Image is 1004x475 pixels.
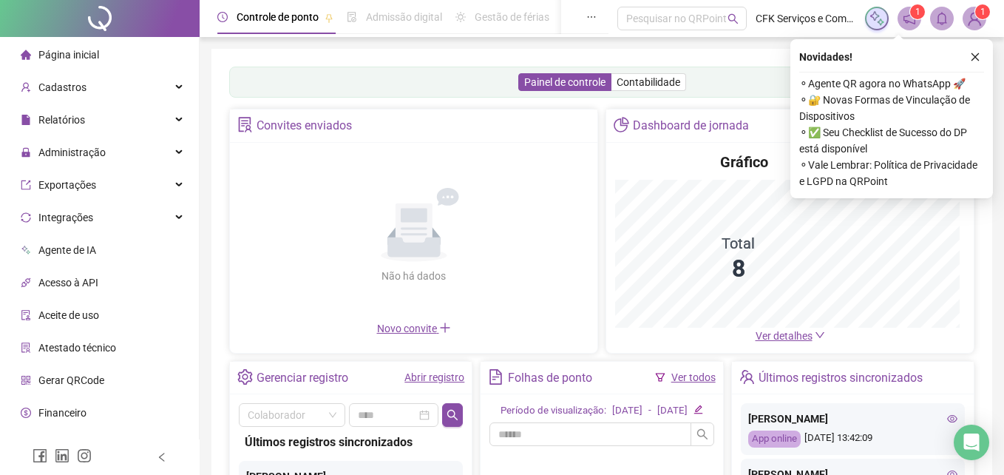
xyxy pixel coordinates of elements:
[910,4,925,19] sup: 1
[257,365,348,391] div: Gerenciar registro
[21,310,31,320] span: audit
[799,124,984,157] span: ⚬ ✅ Seu Checklist de Sucesso do DP está disponível
[38,407,87,419] span: Financeiro
[157,452,167,462] span: left
[980,7,986,17] span: 1
[748,411,957,427] div: [PERSON_NAME]
[38,309,99,321] span: Aceite de uso
[612,403,642,419] div: [DATE]
[38,244,96,256] span: Agente de IA
[21,212,31,223] span: sync
[38,277,98,289] span: Acesso à API
[325,13,333,22] span: pushpin
[257,113,352,138] div: Convites enviados
[38,374,104,386] span: Gerar QRCode
[633,113,749,138] div: Dashboard de jornada
[720,152,768,172] h4: Gráfico
[346,268,482,284] div: Não há dados
[377,323,451,334] span: Novo convite
[38,49,99,61] span: Página inicial
[21,50,31,60] span: home
[671,371,716,383] a: Ver todos
[696,428,708,440] span: search
[954,425,989,460] div: Open Intercom Messenger
[759,365,923,391] div: Últimos registros sincronizados
[38,179,96,191] span: Exportações
[366,11,442,23] span: Admissão digital
[975,4,990,19] sup: Atualize o seu contato no menu Meus Dados
[748,431,957,448] div: [DATE] 13:42:09
[38,342,116,354] span: Atestado técnico
[617,76,680,88] span: Contabilidade
[815,330,825,340] span: down
[756,10,856,27] span: CFK Serviços e Comércio de Alimentos Ltda
[77,448,92,463] span: instagram
[237,369,253,385] span: setting
[55,448,69,463] span: linkedin
[217,12,228,22] span: clock-circle
[439,322,451,334] span: plus
[404,371,464,383] a: Abrir registro
[655,372,665,383] span: filter
[447,409,458,421] span: search
[33,448,47,463] span: facebook
[586,12,597,22] span: ellipsis
[38,81,87,93] span: Cadastros
[501,403,606,419] div: Período de visualização:
[475,11,549,23] span: Gestão de férias
[963,7,986,30] img: 92019
[739,369,755,385] span: team
[756,330,813,342] span: Ver detalhes
[21,180,31,190] span: export
[970,52,980,62] span: close
[21,408,31,418] span: dollar
[748,431,801,448] div: App online
[693,405,703,414] span: edit
[869,10,885,27] img: sparkle-icon.fc2bf0ac1784a2077858766a79e2daf3.svg
[508,365,592,391] div: Folhas de ponto
[947,414,957,424] span: eye
[237,11,319,23] span: Controle de ponto
[727,13,739,24] span: search
[488,369,503,385] span: file-text
[524,76,606,88] span: Painel de controle
[799,49,852,65] span: Novidades !
[237,117,253,132] span: solution
[799,92,984,124] span: ⚬ 🔐 Novas Formas de Vinculação de Dispositivos
[21,375,31,385] span: qrcode
[38,212,93,223] span: Integrações
[21,343,31,353] span: solution
[756,330,825,342] a: Ver detalhes down
[21,115,31,125] span: file
[21,277,31,288] span: api
[935,12,949,25] span: bell
[657,403,688,419] div: [DATE]
[614,117,629,132] span: pie-chart
[21,82,31,92] span: user-add
[38,146,106,158] span: Administração
[799,157,984,189] span: ⚬ Vale Lembrar: Política de Privacidade e LGPD na QRPoint
[915,7,920,17] span: 1
[903,12,916,25] span: notification
[38,114,85,126] span: Relatórios
[455,12,466,22] span: sun
[799,75,984,92] span: ⚬ Agente QR agora no WhatsApp 🚀
[245,433,457,451] div: Últimos registros sincronizados
[21,147,31,158] span: lock
[648,403,651,419] div: -
[347,12,357,22] span: file-done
